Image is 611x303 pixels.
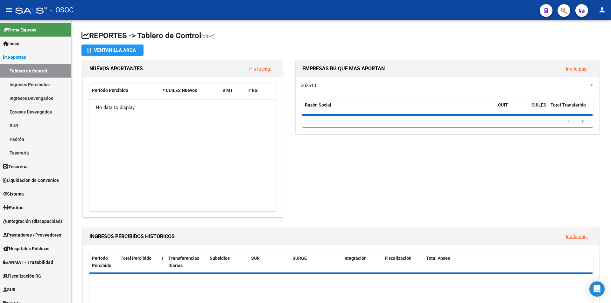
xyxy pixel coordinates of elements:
datatable-header-cell: Subsidios [207,251,249,272]
span: EMPRESAS RG QUE MAS APORTAN [302,65,385,72]
datatable-header-cell: # CUILES Nuevos [160,84,221,97]
div: Open Intercom Messenger [589,281,605,297]
span: # MT [223,88,233,93]
datatable-header-cell: CUIT [495,98,529,119]
span: Firma Express [3,26,36,33]
span: Razón Social [305,102,331,107]
span: | [162,256,163,261]
datatable-header-cell: Fiscalización [382,251,424,272]
a: go to previous page [563,118,575,125]
span: SURGE [292,256,307,261]
datatable-header-cell: SURGE [290,251,341,272]
span: Liquidación de Convenios [3,177,59,184]
div: No data to display [89,100,276,115]
span: SUR [3,286,16,293]
datatable-header-cell: Transferencias Diarias [166,251,207,272]
button: Ventanilla ARCA [81,45,144,56]
datatable-header-cell: Período Percibido [89,84,160,97]
span: 202510 [301,83,316,88]
span: - OSOC [50,3,74,17]
span: Padrón [3,204,24,211]
datatable-header-cell: | [159,251,166,272]
span: # CUILES Nuevos [162,88,197,93]
span: Integración [343,256,367,261]
span: Subsidios [210,256,230,261]
mat-icon: person [598,6,606,14]
button: Ir a la pág. [561,63,593,75]
span: (alt+t) [201,33,215,39]
datatable-header-cell: SUR [249,251,290,272]
span: Hospitales Públicos [3,245,49,252]
a: Ir a la pág. [566,234,588,239]
datatable-header-cell: Período Percibido [89,251,118,272]
button: Ir a la pág. [244,63,276,75]
a: go to next page [577,118,589,125]
span: Reportes [3,54,26,61]
datatable-header-cell: Total Anses [424,251,588,272]
span: Período Percibido [92,256,111,268]
span: Fiscalización RG [3,272,41,279]
datatable-header-cell: # MT [220,84,246,97]
span: Prestadores / Proveedores [3,231,61,238]
a: Ir a la pág. [249,66,271,72]
datatable-header-cell: Razón Social [302,98,495,119]
span: NUEVOS APORTANTES [89,65,143,72]
span: Integración (discapacidad) [3,218,62,225]
span: INGRESOS PERCIBIDOS HISTORICOS [89,233,175,239]
div: Ventanilla ARCA [87,45,138,56]
datatable-header-cell: Total Transferido [548,98,593,119]
datatable-header-cell: Integración [341,251,382,272]
mat-icon: menu [5,6,13,14]
button: Ir a la pág. [561,231,593,242]
span: Período Percibido [92,88,128,93]
span: # RG [248,88,258,93]
span: Total Transferido [551,102,586,107]
datatable-header-cell: CUILES [529,98,548,119]
span: Inicio [3,40,19,47]
datatable-header-cell: # RG [246,84,271,97]
span: Total Anses [426,256,450,261]
span: Sistema [3,190,24,197]
h1: REPORTES -> Tablero de Control [81,31,601,42]
span: CUIT [498,102,508,107]
span: SUR [251,256,260,261]
span: Transferencias Diarias [168,256,199,268]
span: ANMAT - Trazabilidad [3,259,53,266]
span: Fiscalización [385,256,411,261]
span: CUILES [531,102,546,107]
span: Tesorería [3,163,28,170]
a: Ir a la pág. [566,66,588,72]
span: Total Percibido [121,256,151,261]
datatable-header-cell: Total Percibido [118,251,159,272]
